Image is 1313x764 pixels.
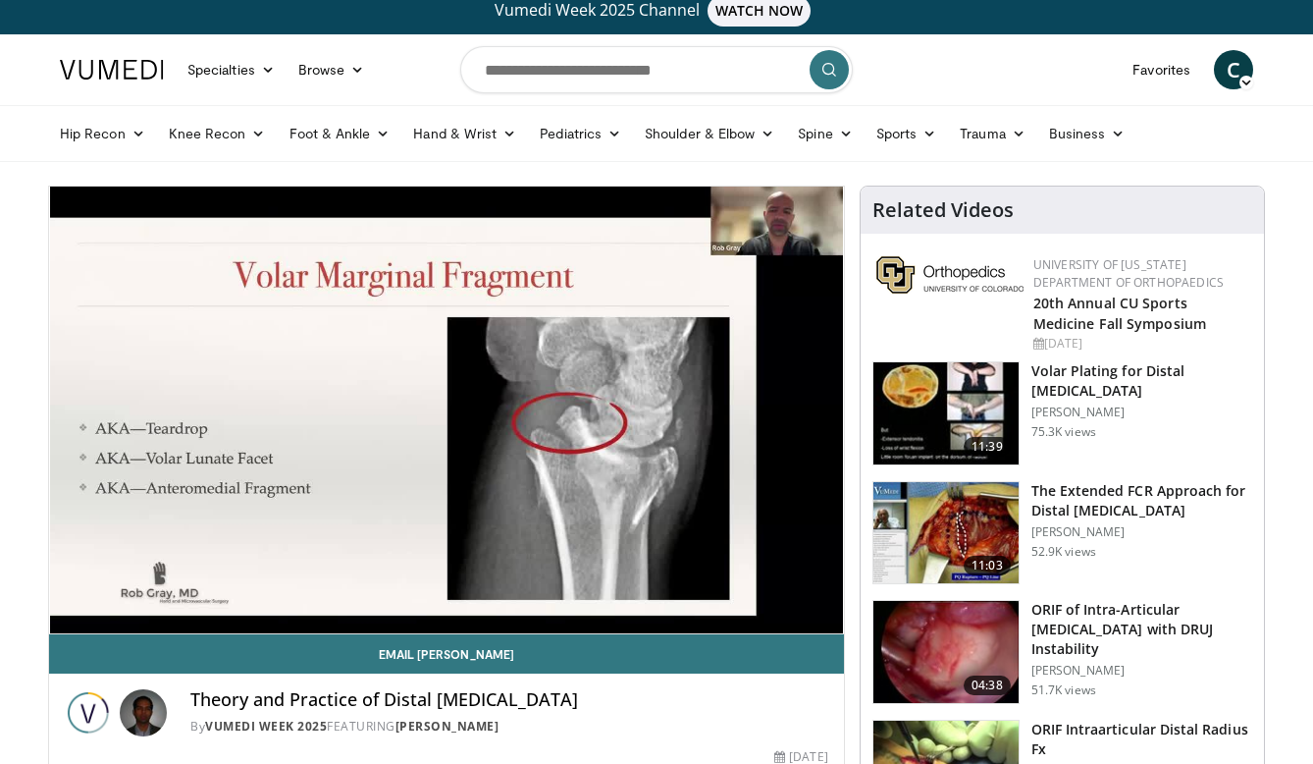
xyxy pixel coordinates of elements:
[1031,481,1252,520] h3: The Extended FCR Approach for Distal [MEDICAL_DATA]
[872,361,1252,465] a: 11:39 Volar Plating for Distal [MEDICAL_DATA] [PERSON_NAME] 75.3K views
[1031,682,1096,698] p: 51.7K views
[633,114,786,153] a: Shoulder & Elbow
[1031,524,1252,540] p: [PERSON_NAME]
[872,600,1252,704] a: 04:38 ORIF of Intra-Articular [MEDICAL_DATA] with DRUJ Instability [PERSON_NAME] 51.7K views
[65,689,112,737] img: Vumedi Week 2025
[190,689,828,711] h4: Theory and Practice of Distal [MEDICAL_DATA]
[1214,50,1253,89] a: C
[872,198,1014,222] h4: Related Videos
[157,114,278,153] a: Knee Recon
[287,50,377,89] a: Browse
[948,114,1037,153] a: Trauma
[460,46,853,93] input: Search topics, interventions
[1031,361,1252,401] h3: Volar Plating for Distal [MEDICAL_DATA]
[964,676,1011,695] span: 04:38
[873,482,1019,584] img: 275697_0002_1.png.150x105_q85_crop-smart_upscale.jpg
[876,256,1024,294] img: 355603a8-37da-49b6-856f-e00d7e9307d3.png.150x105_q85_autocrop_double_scale_upscale_version-0.2.png
[1031,720,1252,759] h3: ORIF Intraarticular Distal Radius Fx
[865,114,949,153] a: Sports
[786,114,864,153] a: Spine
[1031,405,1252,420] p: [PERSON_NAME]
[49,634,844,674] a: Email [PERSON_NAME]
[1033,335,1248,353] div: [DATE]
[120,689,167,737] img: Avatar
[1031,600,1252,659] h3: ORIF of Intra-Articular [MEDICAL_DATA] with DRUJ Instability
[48,114,157,153] a: Hip Recon
[873,601,1019,703] img: f205fea7-5dbf-4452-aea8-dd2b960063ad.150x105_q85_crop-smart_upscale.jpg
[528,114,633,153] a: Pediatrics
[1031,663,1252,679] p: [PERSON_NAME]
[1031,544,1096,560] p: 52.9K views
[964,556,1011,575] span: 11:03
[395,718,499,735] a: [PERSON_NAME]
[60,60,164,80] img: VuMedi Logo
[401,114,528,153] a: Hand & Wrist
[205,718,327,735] a: Vumedi Week 2025
[1033,256,1224,291] a: University of [US_STATE] Department of Orthopaedics
[1037,114,1137,153] a: Business
[190,718,828,736] div: By FEATURING
[49,187,844,634] video-js: Video Player
[1031,424,1096,440] p: 75.3K views
[964,437,1011,457] span: 11:39
[1033,294,1206,333] a: 20th Annual CU Sports Medicine Fall Symposium
[278,114,402,153] a: Foot & Ankle
[873,362,1019,464] img: Vumedi-_volar_plating_100006814_3.jpg.150x105_q85_crop-smart_upscale.jpg
[176,50,287,89] a: Specialties
[872,481,1252,585] a: 11:03 The Extended FCR Approach for Distal [MEDICAL_DATA] [PERSON_NAME] 52.9K views
[1121,50,1202,89] a: Favorites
